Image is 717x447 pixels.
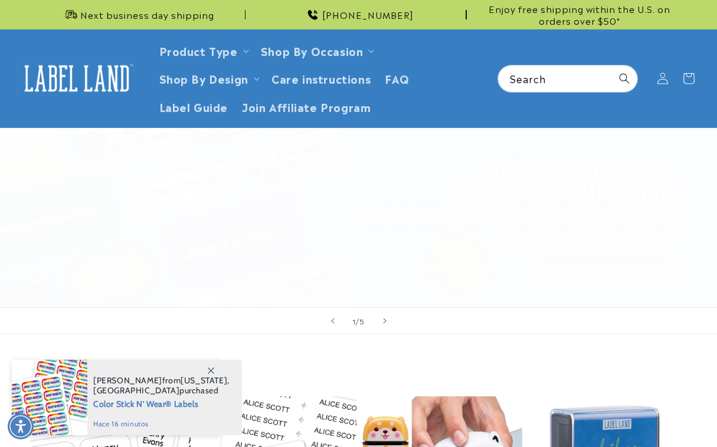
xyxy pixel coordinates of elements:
a: Care instructions [264,64,378,92]
a: Label Guide [152,93,235,120]
summary: Product Type [152,37,254,64]
span: hace 16 minutos [93,419,230,429]
span: Join Affiliate Program [242,100,371,113]
span: 1 [352,315,356,327]
span: Shop By Occasion [261,44,364,57]
span: Enjoy free shipping within the U.S. on orders over $50* [472,3,687,26]
span: 5 [359,315,365,327]
button: Search [611,65,637,91]
summary: Shop By Occasion [254,37,379,64]
span: Label Guide [159,100,228,113]
div: Accessibility Menu [8,413,34,439]
a: Product Type [159,42,238,58]
span: [PHONE_NUMBER] [322,9,414,21]
button: Next slide [372,308,398,334]
span: [GEOGRAPHIC_DATA] [93,385,179,396]
span: / [356,315,359,327]
a: Label Land [14,55,140,101]
a: Shop By Design [159,70,248,86]
span: FAQ [385,71,410,85]
a: FAQ [378,64,417,92]
summary: Shop By Design [152,64,264,92]
span: [US_STATE] [181,375,227,386]
h2: Best sellers [30,372,687,390]
span: Color Stick N' Wear® Labels [93,396,230,410]
button: Previous slide [320,308,346,334]
img: Label Land [18,60,136,97]
a: Join Affiliate Program [235,93,378,120]
span: from , purchased [93,376,230,396]
span: [PERSON_NAME] [93,375,162,386]
span: Next business day shipping [80,9,214,21]
span: Care instructions [271,71,371,85]
iframe: Gorgias live chat messenger [600,396,705,435]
